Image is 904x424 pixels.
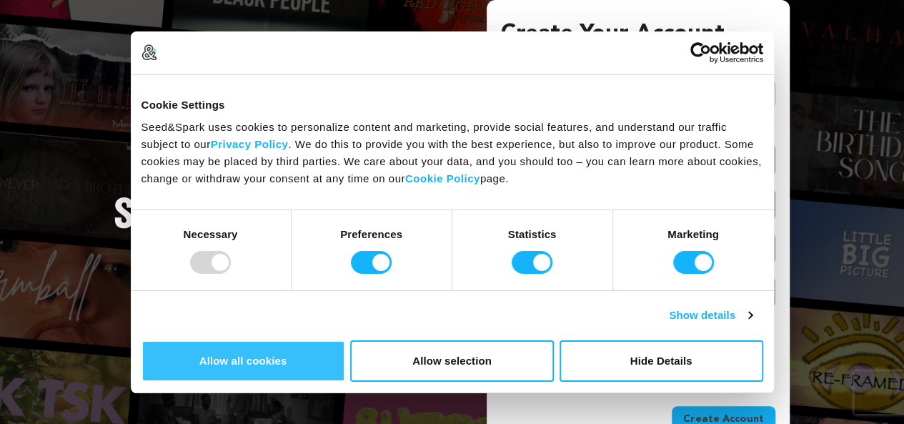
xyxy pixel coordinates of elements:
[501,17,775,51] h3: Create Your Account
[667,228,719,240] strong: Marketing
[405,172,480,184] a: Cookie Policy
[508,228,557,240] strong: Statistics
[184,228,238,240] strong: Necessary
[669,307,752,324] a: Show details
[141,340,345,382] button: Allow all cookies
[211,138,289,150] a: Privacy Policy
[141,96,763,113] div: Cookie Settings
[114,197,320,257] a: Seed&Spark Homepage
[560,340,763,382] button: Hide Details
[114,197,320,229] img: Seed&Spark Logo
[141,119,763,187] div: Seed&Spark uses cookies to personalize content and marketing, provide social features, and unders...
[141,44,157,60] img: logo
[638,41,763,63] a: Usercentrics Cookiebot - opens in a new window
[340,228,402,240] strong: Preferences
[350,340,554,382] button: Allow selection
